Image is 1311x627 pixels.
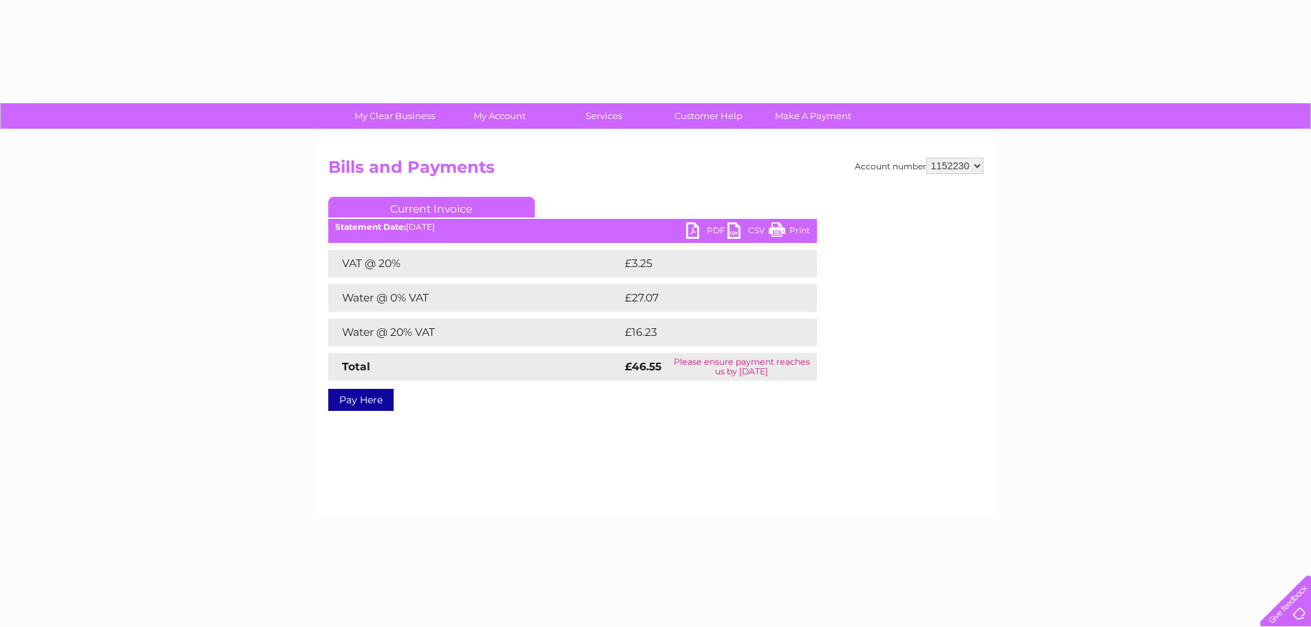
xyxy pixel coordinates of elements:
td: VAT @ 20% [328,250,621,277]
a: My Account [443,103,556,129]
td: Water @ 20% VAT [328,319,621,346]
strong: Total [342,360,370,373]
div: [DATE] [328,222,817,232]
td: £27.07 [621,284,789,312]
a: Print [769,222,810,242]
a: Customer Help [652,103,765,129]
td: Water @ 0% VAT [328,284,621,312]
a: PDF [686,222,727,242]
td: £3.25 [621,250,785,277]
a: My Clear Business [338,103,451,129]
b: Statement Date: [335,222,406,232]
a: CSV [727,222,769,242]
td: Please ensure payment reaches us by [DATE] [667,353,817,381]
h2: Bills and Payments [328,158,983,184]
a: Services [547,103,661,129]
a: Pay Here [328,389,394,411]
a: Make A Payment [756,103,870,129]
strong: £46.55 [625,360,661,373]
a: Current Invoice [328,197,535,217]
td: £16.23 [621,319,788,346]
div: Account number [855,158,983,174]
